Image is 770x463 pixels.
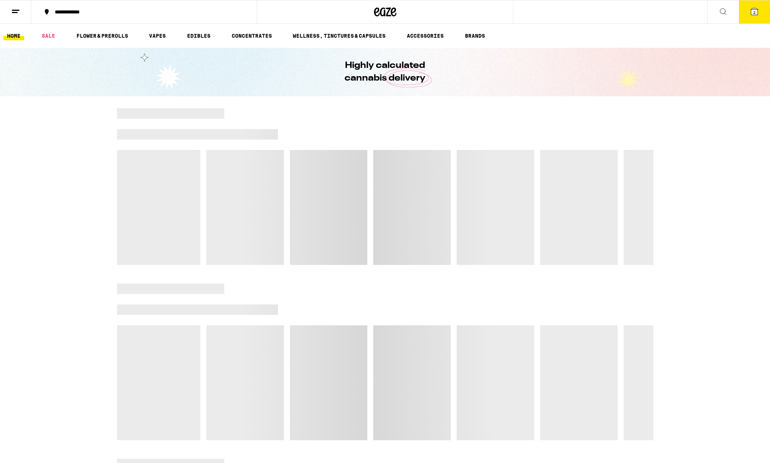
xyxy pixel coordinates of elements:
span: 2 [753,10,755,15]
a: FLOWER & PREROLLS [73,31,132,40]
a: ACCESSORIES [403,31,447,40]
a: CONCENTRATES [228,31,276,40]
button: 2 [739,0,770,24]
h1: Highly calculated cannabis delivery [324,59,447,85]
a: WELLNESS, TINCTURES & CAPSULES [289,31,389,40]
button: BRANDS [461,31,489,40]
a: SALE [38,31,59,40]
a: HOME [3,31,24,40]
a: EDIBLES [183,31,214,40]
a: VAPES [145,31,169,40]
